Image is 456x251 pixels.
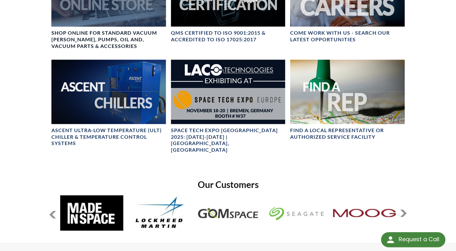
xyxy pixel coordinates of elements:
[333,195,396,231] img: MOOG.jpg
[171,30,285,43] h4: QMS CERTIFIED to ISO 9001:2015 & Accredited to ISO 17025:2017
[51,60,166,147] a: Ascent ChillerAscent Ultra-Low Temperature (ULT) Chiller & Temperature Control Systems
[51,127,166,147] h4: Ascent Ultra-Low Temperature (ULT) Chiller & Temperature Control Systems
[49,179,407,190] h2: Our Customers
[398,232,439,247] div: Request a Call
[171,127,285,153] h4: Space Tech Expo [GEOGRAPHIC_DATA] 2025: [DATE]-[DATE] | [GEOGRAPHIC_DATA], [GEOGRAPHIC_DATA]
[196,195,260,231] img: GOM-Space.jpg
[385,235,395,245] img: round button
[290,127,404,140] h4: FIND A LOCAL REPRESENTATIVE OR AUTHORIZED SERVICE FACILITY
[290,60,404,140] a: Find A Rep Locator headerFIND A LOCAL REPRESENTATIVE OR AUTHORIZED SERVICE FACILITY
[290,30,404,43] h4: COME WORK WITH US - SEARCH OUR LATEST OPPORTUNITIES
[60,195,123,231] img: MadeInSpace.jpg
[51,30,166,49] h4: SHOP ONLINE FOR STANDARD VACUUM [PERSON_NAME], PUMPS, OIL AND, VACUUM PARTS & ACCESSORIES
[381,232,445,247] div: Request a Call
[128,195,191,231] img: Lockheed-Martin.jpg
[265,195,328,231] img: LOGO_200x112.jpg
[171,60,285,153] a: Space Tech Expo Europe 2025: Nov 18-20 | Bremen, GermanySpace Tech Expo [GEOGRAPHIC_DATA] 2025: [...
